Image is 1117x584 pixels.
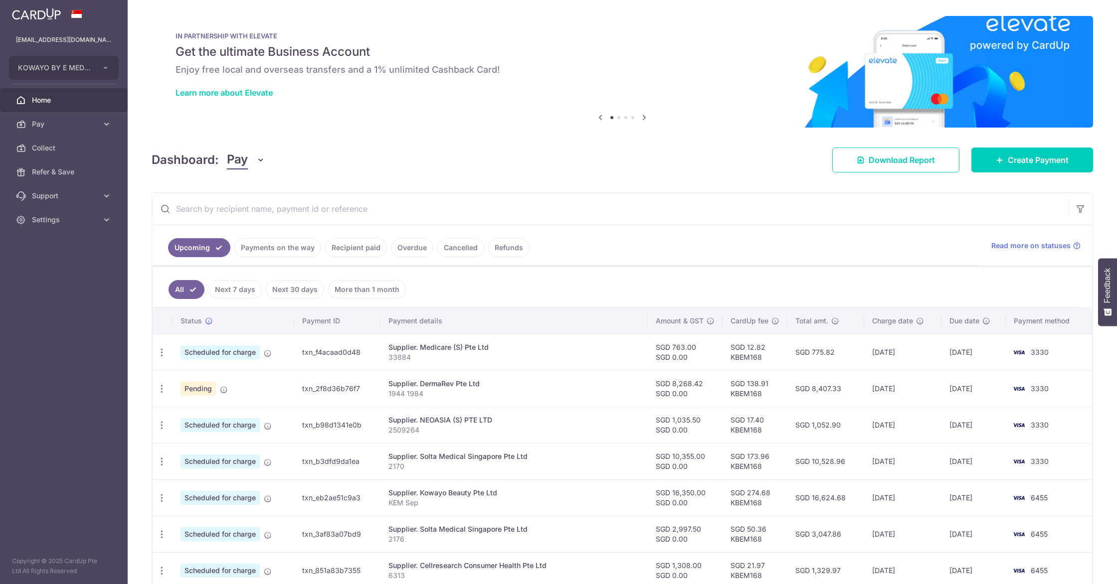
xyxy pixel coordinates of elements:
[380,308,648,334] th: Payment details
[388,389,640,399] p: 1944 1984
[181,454,260,468] span: Scheduled for charge
[388,488,640,498] div: Supplier. Kowayo Beauty Pte Ltd
[391,238,433,257] a: Overdue
[294,308,380,334] th: Payment ID
[971,147,1093,172] a: Create Payment
[181,418,260,432] span: Scheduled for charge
[1009,565,1029,577] img: Bank Card
[388,461,640,471] p: 2170
[648,479,723,516] td: SGD 16,350.00 SGD 0.00
[723,479,787,516] td: SGD 274.68 KBEM168
[1008,154,1069,166] span: Create Payment
[32,191,98,201] span: Support
[648,370,723,407] td: SGD 8,268.42 SGD 0.00
[294,407,380,443] td: txn_b98d1341e0b
[1009,346,1029,358] img: Bank Card
[388,498,640,508] p: KEM Sep
[12,8,61,20] img: CardUp
[648,516,723,552] td: SGD 2,997.50 SGD 0.00
[872,316,913,326] span: Charge date
[723,443,787,479] td: SGD 173.96 KBEM168
[169,280,204,299] a: All
[1009,528,1029,540] img: Bank Card
[1031,530,1048,538] span: 6455
[941,407,1006,443] td: [DATE]
[208,280,262,299] a: Next 7 days
[168,238,230,257] a: Upcoming
[388,451,640,461] div: Supplier. Solta Medical Singapore Pte Ltd
[325,238,387,257] a: Recipient paid
[18,63,92,73] span: KOWAYO BY E MEDI PTE. LTD.
[795,316,828,326] span: Total amt.
[9,56,119,80] button: KOWAYO BY E MEDI PTE. LTD.
[941,370,1006,407] td: [DATE]
[941,443,1006,479] td: [DATE]
[234,238,321,257] a: Payments on the way
[723,516,787,552] td: SGD 50.36 KBEM168
[991,241,1071,251] span: Read more on statuses
[1031,348,1049,356] span: 3330
[266,280,324,299] a: Next 30 days
[941,516,1006,552] td: [DATE]
[1098,258,1117,326] button: Feedback - Show survey
[181,527,260,541] span: Scheduled for charge
[176,64,1069,76] h6: Enjoy free local and overseas transfers and a 1% unlimited Cashback Card!
[832,147,959,172] a: Download Report
[388,415,640,425] div: Supplier. NEOASIA (S) PTE LTD
[864,443,941,479] td: [DATE]
[388,561,640,571] div: Supplier. Cellresearch Consumer Health Pte Ltd
[648,334,723,370] td: SGD 763.00 SGD 0.00
[16,35,112,45] p: [EMAIL_ADDRESS][DOMAIN_NAME]
[1009,455,1029,467] img: Bank Card
[1009,492,1029,504] img: Bank Card
[388,571,640,581] p: 6313
[176,32,1069,40] p: IN PARTNERSHIP WITH ELEVATE
[388,425,640,435] p: 2509264
[864,516,941,552] td: [DATE]
[787,370,864,407] td: SGD 8,407.33
[787,479,864,516] td: SGD 16,624.68
[294,443,380,479] td: txn_b3dfd9da1ea
[949,316,979,326] span: Due date
[388,342,640,352] div: Supplier. Medicare (S) Pte Ltd
[941,334,1006,370] td: [DATE]
[864,479,941,516] td: [DATE]
[656,316,704,326] span: Amount & GST
[1009,419,1029,431] img: Bank Card
[864,407,941,443] td: [DATE]
[941,479,1006,516] td: [DATE]
[181,491,260,505] span: Scheduled for charge
[787,516,864,552] td: SGD 3,047.86
[176,44,1069,60] h5: Get the ultimate Business Account
[723,334,787,370] td: SGD 12.82 KBEM168
[787,443,864,479] td: SGD 10,528.96
[227,150,265,169] button: Pay
[32,95,98,105] span: Home
[723,407,787,443] td: SGD 17.40 KBEM168
[388,352,640,362] p: 33884
[152,193,1069,225] input: Search by recipient name, payment id or reference
[32,143,98,153] span: Collect
[1031,457,1049,465] span: 3330
[32,119,98,129] span: Pay
[294,516,380,552] td: txn_3af83a07bd9
[1031,493,1048,502] span: 6455
[181,316,202,326] span: Status
[1031,421,1049,429] span: 3330
[181,345,260,359] span: Scheduled for charge
[294,479,380,516] td: txn_eb2ae51c9a3
[787,407,864,443] td: SGD 1,052.90
[648,407,723,443] td: SGD 1,035.50 SGD 0.00
[864,334,941,370] td: [DATE]
[1006,308,1092,334] th: Payment method
[437,238,484,257] a: Cancelled
[1103,268,1112,303] span: Feedback
[32,215,98,225] span: Settings
[388,379,640,389] div: Supplier. DermaRev Pte Ltd
[294,370,380,407] td: txn_2f8d36b76f7
[488,238,530,257] a: Refunds
[991,241,1081,251] a: Read more on statuses
[152,151,219,169] h4: Dashboard:
[227,150,248,169] span: Pay
[32,167,98,177] span: Refer & Save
